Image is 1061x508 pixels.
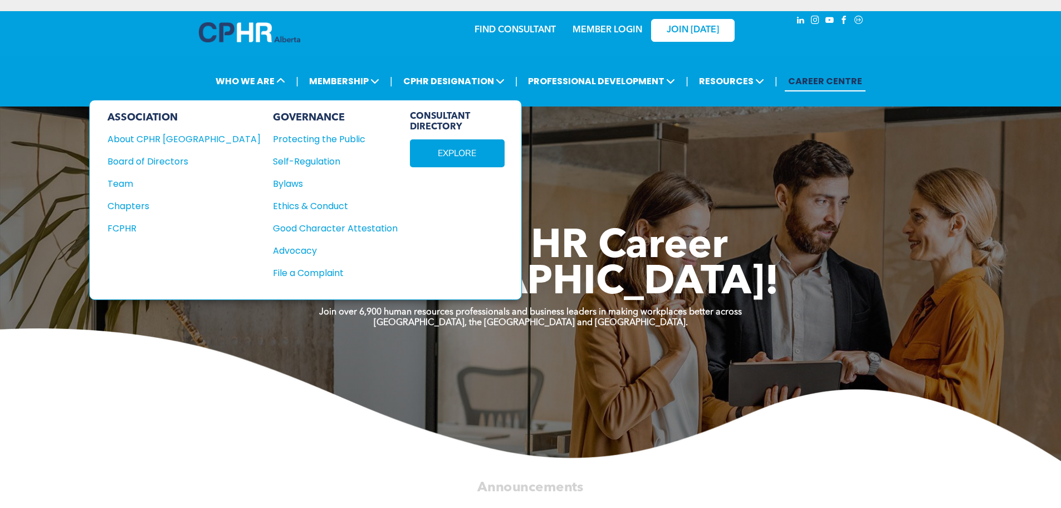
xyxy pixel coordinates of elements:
div: Chapters [107,199,246,213]
span: RESOURCES [696,71,767,91]
a: Chapters [107,199,261,213]
span: Take Your HR Career [333,227,728,267]
li: | [296,70,299,93]
span: Announcements [477,481,583,494]
a: youtube [824,14,836,29]
div: Bylaws [273,177,385,191]
div: GOVERNANCE [273,112,398,124]
div: Protecting the Public [273,132,385,146]
img: A blue and white logo for cp alberta [199,22,300,42]
div: Self-Regulation [273,154,385,168]
strong: [GEOGRAPHIC_DATA], the [GEOGRAPHIC_DATA] and [GEOGRAPHIC_DATA]. [374,318,688,327]
a: linkedin [795,14,807,29]
a: Team [107,177,261,191]
span: MEMBERSHIP [306,71,383,91]
a: instagram [809,14,822,29]
span: PROFESSIONAL DEVELOPMENT [525,71,678,91]
div: Good Character Attestation [273,221,385,235]
li: | [775,70,778,93]
a: Good Character Attestation [273,221,398,235]
a: CAREER CENTRE [785,71,866,91]
strong: Join over 6,900 human resources professionals and business leaders in making workplaces better ac... [319,308,742,317]
a: Advocacy [273,244,398,258]
span: CONSULTANT DIRECTORY [410,112,505,133]
a: Social network [853,14,865,29]
a: Bylaws [273,177,398,191]
a: File a Complaint [273,266,398,280]
a: Self-Regulation [273,154,398,168]
a: facebook [838,14,850,29]
div: FCPHR [107,221,246,235]
a: EXPLORE [410,139,505,167]
div: Ethics & Conduct [273,199,385,213]
span: JOIN [DATE] [667,25,719,36]
a: FCPHR [107,221,261,235]
div: File a Complaint [273,266,385,280]
span: WHO WE ARE [212,71,289,91]
a: FIND CONSULTANT [475,26,556,35]
div: Board of Directors [107,154,246,168]
div: About CPHR [GEOGRAPHIC_DATA] [107,132,246,146]
a: About CPHR [GEOGRAPHIC_DATA] [107,132,261,146]
li: | [390,70,393,93]
span: CPHR DESIGNATION [400,71,508,91]
a: JOIN [DATE] [651,19,735,42]
div: Advocacy [273,244,385,258]
a: MEMBER LOGIN [573,26,642,35]
div: Team [107,177,246,191]
li: | [515,70,518,93]
li: | [686,70,688,93]
a: Protecting the Public [273,132,398,146]
div: ASSOCIATION [107,112,261,124]
a: Ethics & Conduct [273,199,398,213]
span: To [GEOGRAPHIC_DATA]! [282,263,779,303]
a: Board of Directors [107,154,261,168]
